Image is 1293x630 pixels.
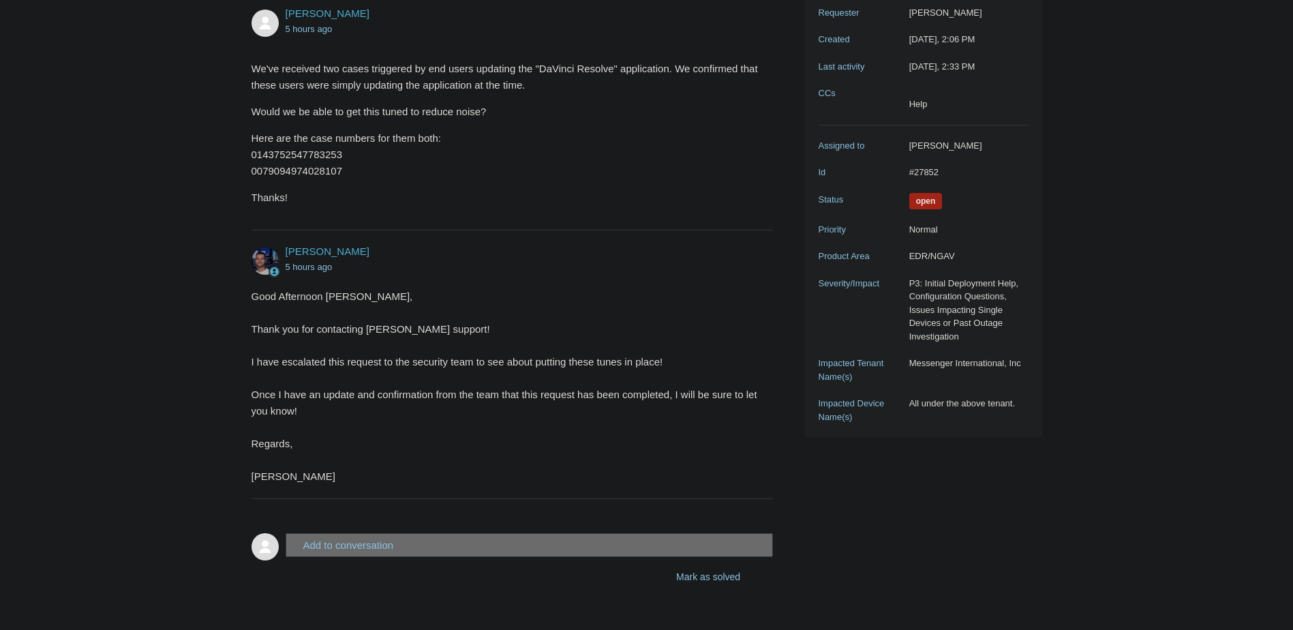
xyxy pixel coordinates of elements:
[902,397,1029,410] dd: All under the above tenant.
[286,533,774,557] button: Add to conversation
[819,193,902,207] dt: Status
[902,357,1029,370] dd: Messenger International, Inc
[902,139,1029,153] dd: [PERSON_NAME]
[819,250,902,263] dt: Product Area
[286,7,369,19] span: Tyler Silver
[252,130,760,179] p: Here are the case numbers for them both: 0143752547783253 0079094974028107
[252,61,760,93] p: We've received two cases triggered by end users updating the "DaVinci Resolve" application. We co...
[819,223,902,237] dt: Priority
[252,288,760,485] div: Good Afternoon [PERSON_NAME], Thank you for contacting [PERSON_NAME] support! I have escalated th...
[819,397,902,423] dt: Impacted Device Name(s)
[252,104,760,120] p: Would we be able to get this tuned to reduce noise?
[819,87,902,100] dt: CCs
[286,24,333,34] time: 09/02/2025, 14:06
[819,60,902,74] dt: Last activity
[252,190,760,206] p: Thanks!
[909,193,943,209] span: We are working on a response for you
[902,277,1029,344] dd: P3: Initial Deployment Help, Configuration Questions, Issues Impacting Single Devices or Past Out...
[819,139,902,153] dt: Assigned to
[819,277,902,290] dt: Severity/Impact
[819,6,902,20] dt: Requester
[902,250,1029,263] dd: EDR/NGAV
[902,166,1029,179] dd: #27852
[819,166,902,179] dt: Id
[286,7,369,19] a: [PERSON_NAME]
[819,357,902,383] dt: Impacted Tenant Name(s)
[819,33,902,46] dt: Created
[909,61,975,72] time: 09/02/2025, 14:33
[286,262,333,272] time: 09/02/2025, 14:33
[643,564,773,590] button: Mark as solved
[909,34,975,44] time: 09/02/2025, 14:06
[902,223,1029,237] dd: Normal
[286,245,369,257] span: Connor Davis
[909,97,928,111] li: Help
[286,245,369,257] a: [PERSON_NAME]
[902,6,1029,20] dd: [PERSON_NAME]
